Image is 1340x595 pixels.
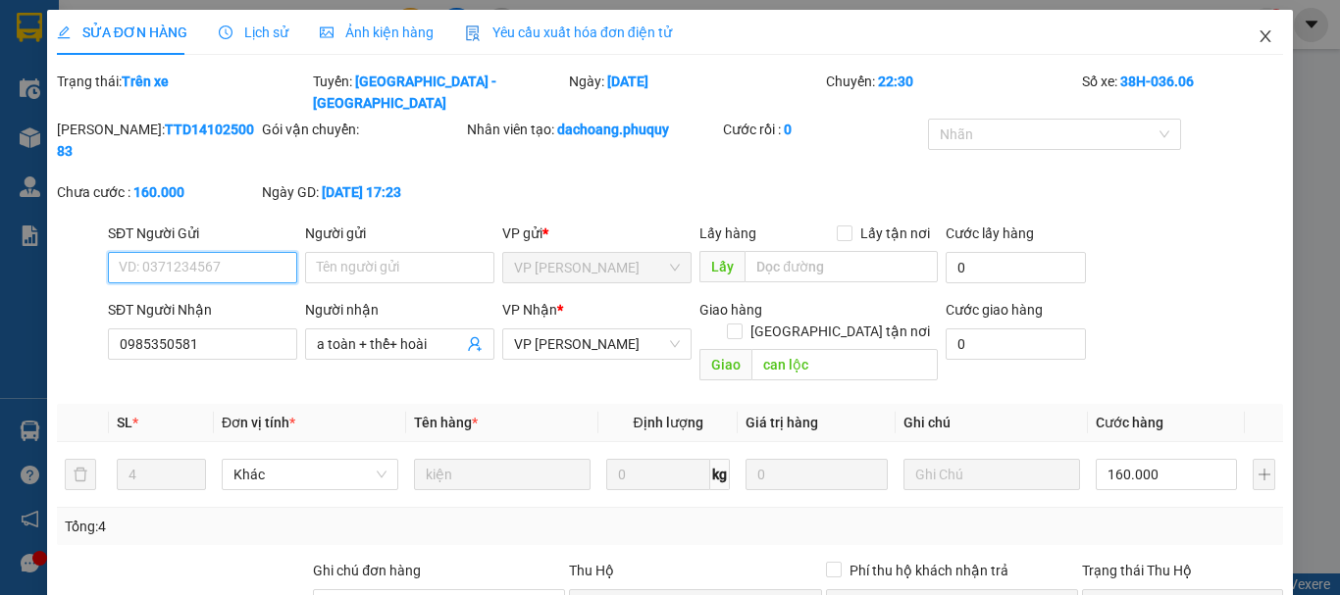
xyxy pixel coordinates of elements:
[465,25,481,41] img: icon
[65,459,96,490] button: delete
[467,119,719,140] div: Nhân viên tạo:
[117,415,132,430] span: SL
[465,25,672,40] span: Yêu cầu xuất hóa đơn điện tử
[746,415,818,430] span: Giá trị hàng
[946,252,1086,283] input: Cước lấy hàng
[467,336,483,352] span: user-add
[514,329,680,359] span: VP Ngọc Hồi
[946,328,1086,360] input: Cước giao hàng
[852,223,938,244] span: Lấy tận nơi
[946,225,1034,241] label: Cước lấy hàng
[1238,10,1293,65] button: Close
[219,25,232,39] span: clock-circle
[1253,459,1275,490] button: plus
[751,349,938,380] input: Dọc đường
[320,25,434,40] span: Ảnh kiện hàng
[903,459,1080,490] input: Ghi Chú
[745,251,938,282] input: Dọc đường
[1082,560,1283,581] div: Trạng thái Thu Hộ
[57,119,258,162] div: [PERSON_NAME]:
[322,184,401,200] b: [DATE] 17:23
[569,563,614,578] span: Thu Hộ
[699,225,756,241] span: Lấy hàng
[313,563,421,578] label: Ghi chú đơn hàng
[55,71,311,114] div: Trạng thái:
[514,253,680,282] span: VP Ngọc Hồi
[633,415,702,430] span: Định lượng
[557,122,669,137] b: dachoang.phuquy
[311,71,567,114] div: Tuyến:
[699,251,745,282] span: Lấy
[824,71,1080,114] div: Chuyến:
[723,119,924,140] div: Cước rồi :
[65,516,519,537] div: Tổng: 4
[320,25,334,39] span: picture
[219,25,288,40] span: Lịch sử
[1080,71,1285,114] div: Số xe:
[414,415,478,430] span: Tên hàng
[57,25,71,39] span: edit
[878,74,913,89] b: 22:30
[57,25,187,40] span: SỬA ĐƠN HÀNG
[222,415,295,430] span: Đơn vị tính
[233,460,387,489] span: Khác
[1258,28,1273,44] span: close
[502,302,557,318] span: VP Nhận
[607,74,648,89] b: [DATE]
[305,223,494,244] div: Người gửi
[1096,415,1163,430] span: Cước hàng
[133,184,184,200] b: 160.000
[122,74,169,89] b: Trên xe
[262,181,463,203] div: Ngày GD:
[305,299,494,321] div: Người nhận
[784,122,792,137] b: 0
[743,321,938,342] span: [GEOGRAPHIC_DATA] tận nơi
[699,349,751,380] span: Giao
[108,223,297,244] div: SĐT Người Gửi
[699,302,762,318] span: Giao hàng
[946,302,1043,318] label: Cước giao hàng
[746,459,887,490] input: 0
[567,71,823,114] div: Ngày:
[108,299,297,321] div: SĐT Người Nhận
[262,119,463,140] div: Gói vận chuyển:
[502,223,692,244] div: VP gửi
[313,74,496,111] b: [GEOGRAPHIC_DATA] - [GEOGRAPHIC_DATA]
[710,459,730,490] span: kg
[57,181,258,203] div: Chưa cước :
[414,459,591,490] input: VD: Bàn, Ghế
[842,560,1016,581] span: Phí thu hộ khách nhận trả
[1120,74,1194,89] b: 38H-036.06
[896,404,1088,442] th: Ghi chú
